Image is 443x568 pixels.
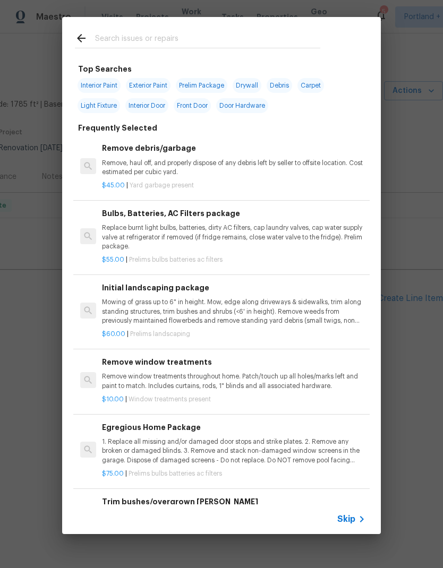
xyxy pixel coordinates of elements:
span: Debris [267,78,292,93]
p: | [102,395,365,404]
p: Replace burnt light bulbs, batteries, dirty AC filters, cap laundry valves, cap water supply valv... [102,223,365,251]
h6: Initial landscaping package [102,282,365,294]
p: | [102,330,365,339]
span: Yard garbage present [130,182,194,188]
h6: Frequently Selected [78,122,157,134]
h6: Top Searches [78,63,132,75]
p: Mowing of grass up to 6" in height. Mow, edge along driveways & sidewalks, trim along standing st... [102,298,365,325]
span: Exterior Paint [126,78,171,93]
p: | [102,181,365,190]
h6: Egregious Home Package [102,421,365,433]
h6: Bulbs, Batteries, AC Filters package [102,208,365,219]
span: Door Hardware [216,98,268,113]
span: $60.00 [102,331,125,337]
input: Search issues or repairs [95,32,320,48]
span: $45.00 [102,182,125,188]
span: Interior Door [125,98,168,113]
p: Remove window treatments throughout home. Patch/touch up all holes/marks left and paint to match.... [102,372,365,390]
p: Remove, haul off, and properly dispose of any debris left by seller to offsite location. Cost est... [102,159,365,177]
p: 1. Replace all missing and/or damaged door stops and strike plates. 2. Remove any broken or damag... [102,437,365,464]
p: | [102,255,365,264]
span: $10.00 [102,396,124,402]
span: Skip [337,514,355,524]
span: Drywall [233,78,261,93]
span: Prelim Package [176,78,227,93]
span: Window treatments present [129,396,211,402]
span: Front Door [174,98,211,113]
h6: Remove debris/garbage [102,142,365,154]
span: Prelims landscaping [130,331,190,337]
p: | [102,469,365,478]
span: $75.00 [102,470,124,477]
h6: Trim bushes/overgrown [PERSON_NAME] [102,496,365,507]
span: Light Fixture [78,98,120,113]
span: $55.00 [102,256,124,263]
h6: Remove window treatments [102,356,365,368]
span: Prelims bulbs batteries ac filters [129,470,222,477]
span: Interior Paint [78,78,121,93]
span: Prelims bulbs batteries ac filters [129,256,223,263]
span: Carpet [297,78,324,93]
